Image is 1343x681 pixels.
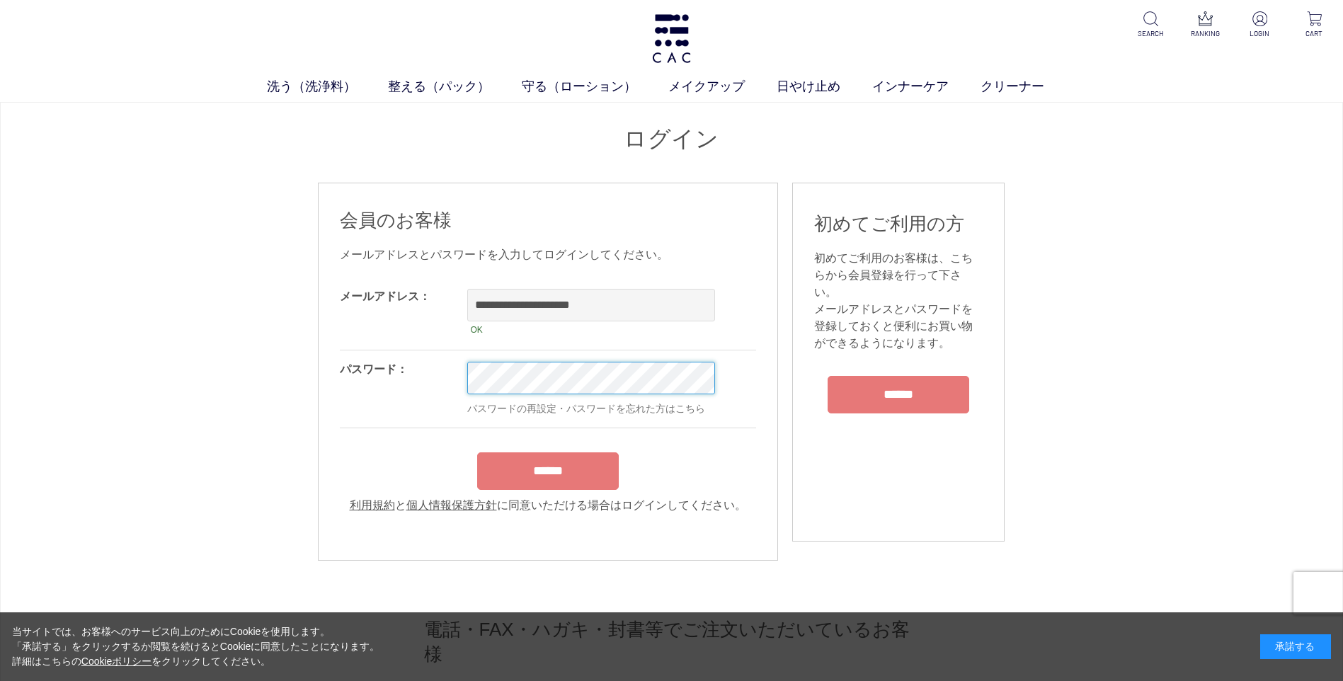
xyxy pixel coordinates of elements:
[340,246,756,263] div: メールアドレスとパスワードを入力してログインしてください。
[872,77,981,96] a: インナーケア
[1297,11,1332,39] a: CART
[814,250,983,352] div: 初めてご利用のお客様は、こちらから会員登録を行って下さい。 メールアドレスとパスワードを登録しておくと便利にお買い物ができるようになります。
[350,499,395,511] a: 利用規約
[1188,28,1223,39] p: RANKING
[1242,28,1277,39] p: LOGIN
[467,403,705,414] a: パスワードの再設定・パスワードを忘れた方はこちら
[340,363,408,375] label: パスワード：
[318,124,1026,154] h1: ログイン
[1297,28,1332,39] p: CART
[981,77,1076,96] a: クリーナー
[467,321,715,338] div: OK
[1133,28,1168,39] p: SEARCH
[522,77,668,96] a: 守る（ローション）
[340,290,430,302] label: メールアドレス：
[1188,11,1223,39] a: RANKING
[650,14,693,63] img: logo
[406,499,497,511] a: 個人情報保護方針
[814,213,964,234] span: 初めてご利用の方
[777,77,872,96] a: 日やけ止め
[1133,11,1168,39] a: SEARCH
[388,77,522,96] a: 整える（パック）
[12,624,380,669] div: 当サイトでは、お客様へのサービス向上のためにCookieを使用します。 「承諾する」をクリックするか閲覧を続けるとCookieに同意したことになります。 詳細はこちらの をクリックしてください。
[1260,634,1331,659] div: 承諾する
[1242,11,1277,39] a: LOGIN
[668,77,777,96] a: メイクアップ
[340,210,452,231] span: 会員のお客様
[340,497,756,514] div: と に同意いただける場合はログインしてください。
[81,656,152,667] a: Cookieポリシー
[267,77,388,96] a: 洗う（洗浄料）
